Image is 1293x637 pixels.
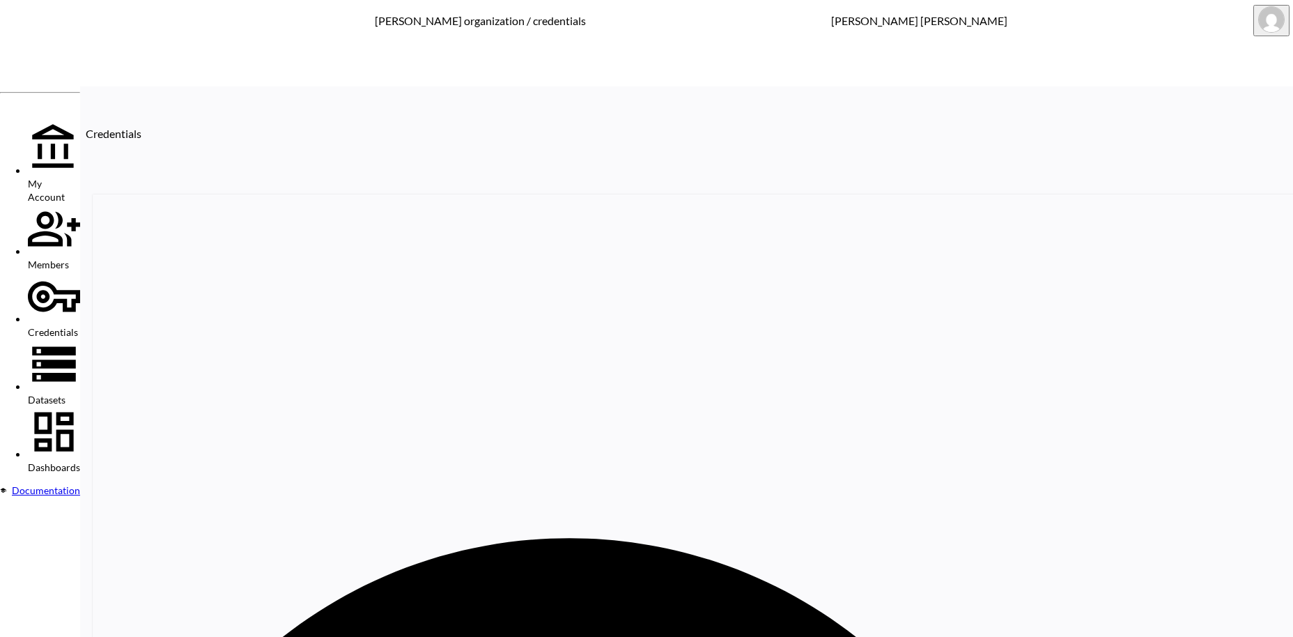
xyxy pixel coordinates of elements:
span: Datasets [28,394,65,406]
div: Dashboards [28,406,80,473]
span: Dashboards [28,461,80,473]
span: Members [28,259,69,270]
div: Credentials [28,270,80,338]
span: Credentials [28,326,78,338]
div: My Account [28,122,80,203]
img: 7151a5340a926b4f92da4ffde41f27b4 [1259,7,1284,32]
div: [PERSON_NAME] organization / credentials [375,14,586,27]
div: [PERSON_NAME] [PERSON_NAME] [831,14,1007,27]
span: Documentation [12,484,80,496]
div: Datasets [28,338,80,406]
span: My Account [28,178,65,203]
img: bipeye-logo [17,3,98,35]
button: ana@swap-commerce.com [1253,5,1290,36]
div: Members [28,203,80,270]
